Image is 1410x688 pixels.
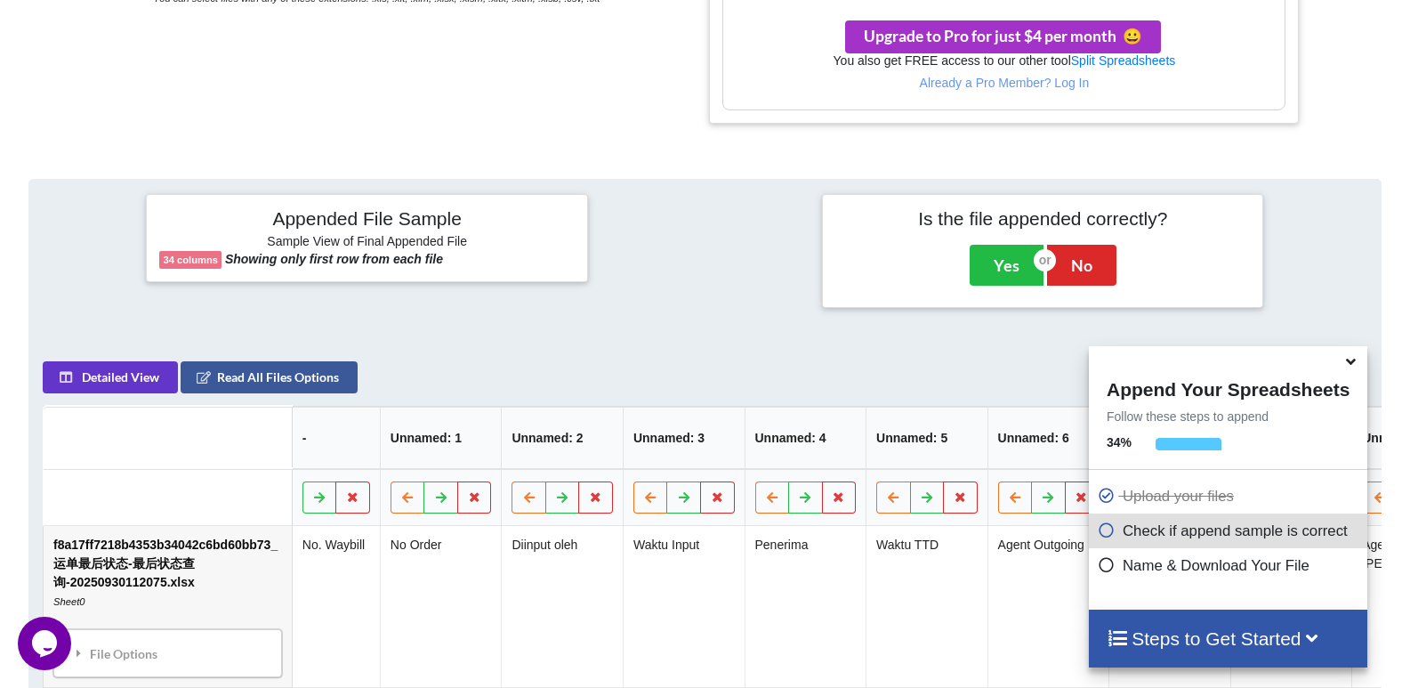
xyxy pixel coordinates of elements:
b: 34 columns [163,255,218,265]
p: Already a Pro Member? Log In [723,74,1285,92]
button: Upgrade to Pro for just $4 per monthsmile [845,20,1161,53]
th: Unnamed: 6 [987,407,1108,469]
td: Waktu TTD [866,526,987,687]
th: - [292,407,380,469]
td: f8a17ff7218b4353b34042c6bd60bb73_运单最后状态-最后状态查询-20250930112075.xlsx [44,526,292,687]
th: Unnamed: 1 [380,407,502,469]
td: No Order [380,526,502,687]
span: smile [1116,27,1142,45]
h4: Append Your Spreadsheets [1089,374,1367,401]
td: Agent Outgoing [987,526,1108,687]
p: Check if append sample is correct [1098,520,1363,542]
button: Yes [970,245,1043,286]
div: File Options [59,635,277,672]
b: Showing only first row from each file [225,252,443,266]
iframe: chat widget [18,617,75,670]
td: Waktu Input [623,526,745,687]
h6: You also get FREE access to our other tool [723,53,1285,69]
b: 34 % [1107,435,1132,449]
i: Sheet0 [53,596,85,607]
th: Unnamed: 2 [501,407,623,469]
th: Unnamed: 5 [866,407,987,469]
p: Name & Download Your File [1098,554,1363,577]
h6: Sample View of Final Appended File [159,234,574,252]
h4: Appended File Sample [159,207,574,232]
th: Unnamed: 4 [744,407,866,469]
td: Penerima [744,526,866,687]
th: Unnamed: 3 [623,407,745,469]
h4: Is the file appended correctly? [835,207,1250,230]
span: Upgrade to Pro for just $4 per month [864,27,1142,45]
button: Detailed View [43,361,178,393]
h4: Steps to Get Started [1107,627,1350,650]
a: Split Spreadsheets [1071,53,1176,68]
button: Read All Files Options [181,361,358,393]
button: No [1047,245,1116,286]
td: No. Waybill [292,526,380,687]
p: Follow these steps to append [1089,408,1367,425]
td: Diinput oleh [501,526,623,687]
p: Upload your files [1098,485,1363,507]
